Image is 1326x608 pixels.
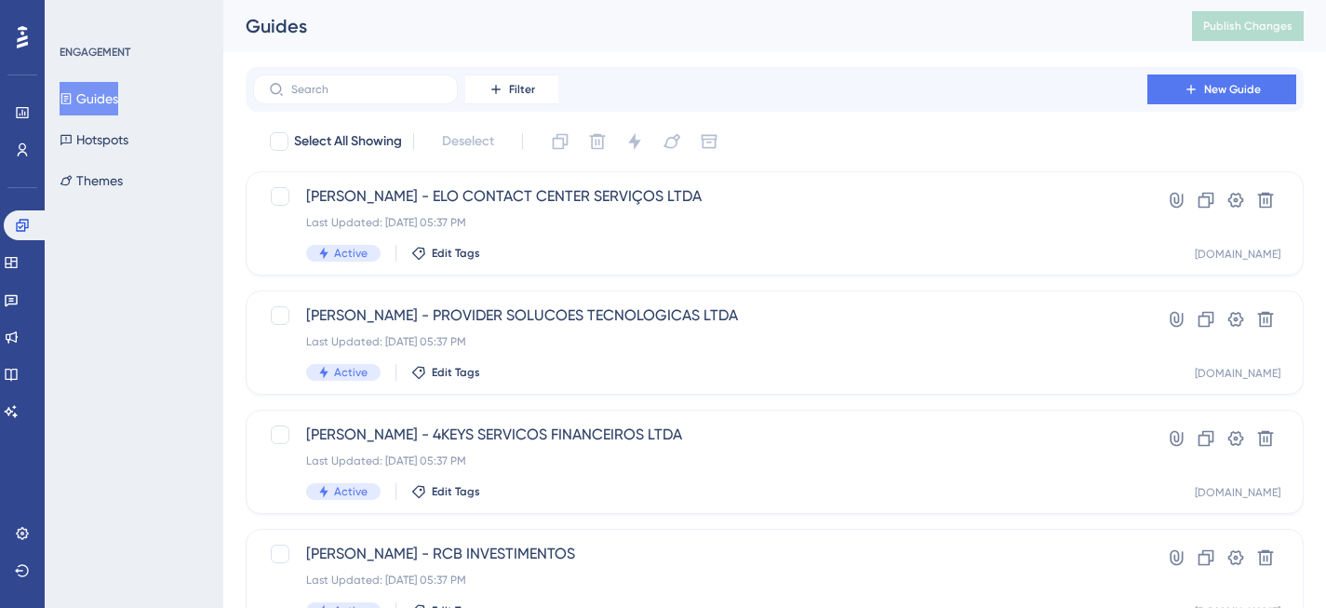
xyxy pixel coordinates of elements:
[306,424,1094,446] span: [PERSON_NAME] - 4KEYS SERVICOS FINANCEIROS LTDA
[306,543,1094,565] span: [PERSON_NAME] - RCB INVESTIMENTOS
[432,246,480,261] span: Edit Tags
[509,82,535,97] span: Filter
[1147,74,1296,104] button: New Guide
[306,185,1094,208] span: [PERSON_NAME] - ELO CONTACT CENTER SERVIÇOS LTDA
[465,74,558,104] button: Filter
[334,484,368,499] span: Active
[306,573,1094,588] div: Last Updated: [DATE] 05:37 PM
[1204,82,1261,97] span: New Guide
[60,123,128,156] button: Hotspots
[1195,366,1280,381] div: [DOMAIN_NAME]
[334,365,368,380] span: Active
[411,484,480,499] button: Edit Tags
[411,365,480,380] button: Edit Tags
[334,246,368,261] span: Active
[246,13,1145,39] div: Guides
[306,334,1094,349] div: Last Updated: [DATE] 05:37 PM
[1192,11,1304,41] button: Publish Changes
[442,130,494,153] span: Deselect
[411,246,480,261] button: Edit Tags
[1195,247,1280,262] div: [DOMAIN_NAME]
[294,130,402,153] span: Select All Showing
[1195,485,1280,500] div: [DOMAIN_NAME]
[432,484,480,499] span: Edit Tags
[432,365,480,380] span: Edit Tags
[425,125,511,158] button: Deselect
[306,304,1094,327] span: [PERSON_NAME] - PROVIDER SOLUCOES TECNOLOGICAS LTDA
[60,164,123,197] button: Themes
[306,215,1094,230] div: Last Updated: [DATE] 05:37 PM
[60,45,130,60] div: ENGAGEMENT
[1203,19,1293,34] span: Publish Changes
[306,453,1094,468] div: Last Updated: [DATE] 05:37 PM
[60,82,118,115] button: Guides
[291,83,442,96] input: Search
